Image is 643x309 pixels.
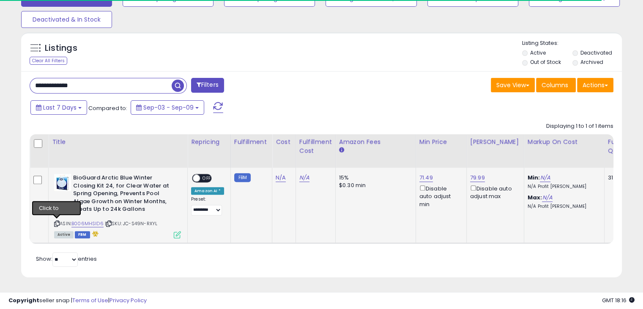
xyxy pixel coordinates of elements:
label: Archived [580,58,603,66]
h5: Listings [45,42,77,54]
div: Disable auto adjust min [419,184,460,208]
a: N/A [299,174,309,182]
div: Min Price [419,138,463,146]
button: Last 7 Days [30,100,87,115]
button: Actions [577,78,613,92]
label: Out of Stock [530,58,561,66]
button: Sep-03 - Sep-09 [131,100,204,115]
b: Min: [528,174,540,182]
div: Fulfillment [234,138,268,146]
button: Save View [491,78,535,92]
b: Max: [528,193,542,201]
div: [PERSON_NAME] [470,138,520,146]
div: 15% [339,174,409,182]
a: N/A [542,193,552,202]
strong: Copyright [8,296,39,304]
a: Terms of Use [72,296,108,304]
a: 79.99 [470,174,485,182]
small: FBM [234,173,251,182]
span: OFF [200,175,213,182]
small: Amazon Fees. [339,146,344,154]
div: Displaying 1 to 1 of 1 items [546,122,613,130]
label: Active [530,49,546,56]
div: $0.30 min [339,182,409,189]
button: Columns [536,78,576,92]
div: Amazon Fees [339,138,412,146]
div: ASIN: [54,174,181,237]
div: Repricing [191,138,227,146]
div: Fulfillment Cost [299,138,332,155]
div: Preset: [191,196,224,215]
i: hazardous material [90,231,99,237]
div: Fulfillable Quantity [608,138,637,155]
a: B006MHSID6 [71,220,104,227]
p: N/A Profit [PERSON_NAME] [528,184,598,190]
a: N/A [540,174,550,182]
th: The percentage added to the cost of goods (COGS) that forms the calculator for Min & Max prices. [524,134,604,168]
a: N/A [276,174,286,182]
span: 2025-09-17 18:16 GMT [602,296,635,304]
span: All listings currently available for purchase on Amazon [54,231,74,238]
div: Cost [276,138,292,146]
img: 41erkpbH3nL._SL40_.jpg [54,174,71,191]
div: Markup on Cost [528,138,601,146]
label: Deactivated [580,49,612,56]
button: Filters [191,78,224,93]
div: Clear All Filters [30,57,67,65]
span: Compared to: [88,104,127,112]
span: FBM [75,231,90,238]
div: Disable auto adjust max [470,184,517,200]
a: Privacy Policy [109,296,147,304]
b: BioGuard Arctic Blue Winter Closing Kit 24, for Clear Water at Spring Opening, Prevents Pool Alga... [73,174,176,215]
div: Title [52,138,184,146]
span: Show: entries [36,255,97,263]
span: Last 7 Days [43,103,77,112]
span: | SKU: JC-S49N-RXYL [105,220,157,227]
span: Sep-03 - Sep-09 [143,103,194,112]
span: Columns [542,81,568,89]
button: Deactivated & In Stock [21,11,112,28]
div: Amazon AI * [191,187,224,195]
div: 31 [608,174,634,182]
a: 71.49 [419,174,433,182]
p: Listing States: [522,39,622,47]
div: seller snap | | [8,297,147,305]
p: N/A Profit [PERSON_NAME] [528,204,598,210]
